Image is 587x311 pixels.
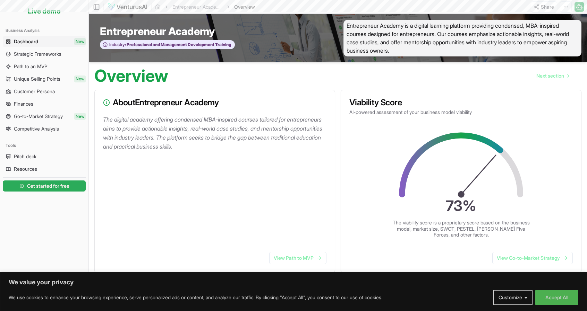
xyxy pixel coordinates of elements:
div: Business Analysis [3,25,86,36]
p: We use cookies to enhance your browsing experience, serve personalized ads or content, and analyz... [9,293,382,302]
h3: About Entrepreneur Academy [103,98,326,107]
span: Next section [536,72,564,79]
a: Path to an MVP [3,61,86,72]
a: Pitch deck [3,151,86,162]
span: Competitive Analysis [14,125,59,132]
a: DashboardNew [3,36,86,47]
a: Go-to-Market StrategyNew [3,111,86,122]
a: Resources [3,163,86,175]
button: Accept All [535,290,578,305]
span: Dashboard [14,38,38,45]
span: Go-to-Market Strategy [14,113,63,120]
a: Go to next page [531,69,575,83]
h3: Viability Score [349,98,573,107]
button: Get started for free [3,180,86,192]
div: Tools [3,140,86,151]
span: New [74,75,86,82]
span: Resources [14,166,37,172]
span: Finances [14,100,33,107]
span: Get started for free [27,183,69,189]
p: We value your privacy [9,278,578,286]
text: 73 % [446,197,476,214]
span: Industry: [109,42,126,47]
span: Customer Persona [14,88,55,95]
button: Industry:Professional and Management Development Training [100,40,235,50]
nav: pagination [531,69,575,83]
a: Competitive Analysis [3,123,86,134]
span: Strategic Frameworks [14,51,61,57]
span: Unique Selling Points [14,75,60,82]
span: New [74,113,86,120]
span: Pitch deck [14,153,36,160]
p: The digital academy offering condensed MBA-inspired courses tailored for entrepreneurs aims to pr... [103,115,329,151]
button: Customize [493,290,533,305]
p: The viability score is a proprietary score based on the business model, market size, SWOT, PESTEL... [392,220,530,238]
a: Get started for free [3,179,86,193]
a: View Path to MVP [269,252,326,264]
span: Entrepreneur Academy is a digital learning platform providing condensed, MBA-inspired courses des... [343,20,581,56]
a: Strategic Frameworks [3,48,86,60]
a: Unique Selling PointsNew [3,73,86,85]
p: AI-powered assessment of your business model viability [349,109,573,116]
span: Path to an MVP [14,63,48,70]
a: View Go-to-Market Strategy [492,252,573,264]
span: New [74,38,86,45]
a: Customer Persona [3,86,86,97]
span: Professional and Management Development Training [126,42,231,47]
h1: Overview [94,68,168,84]
a: Finances [3,98,86,109]
span: Entrepreneur Academy [100,25,215,37]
